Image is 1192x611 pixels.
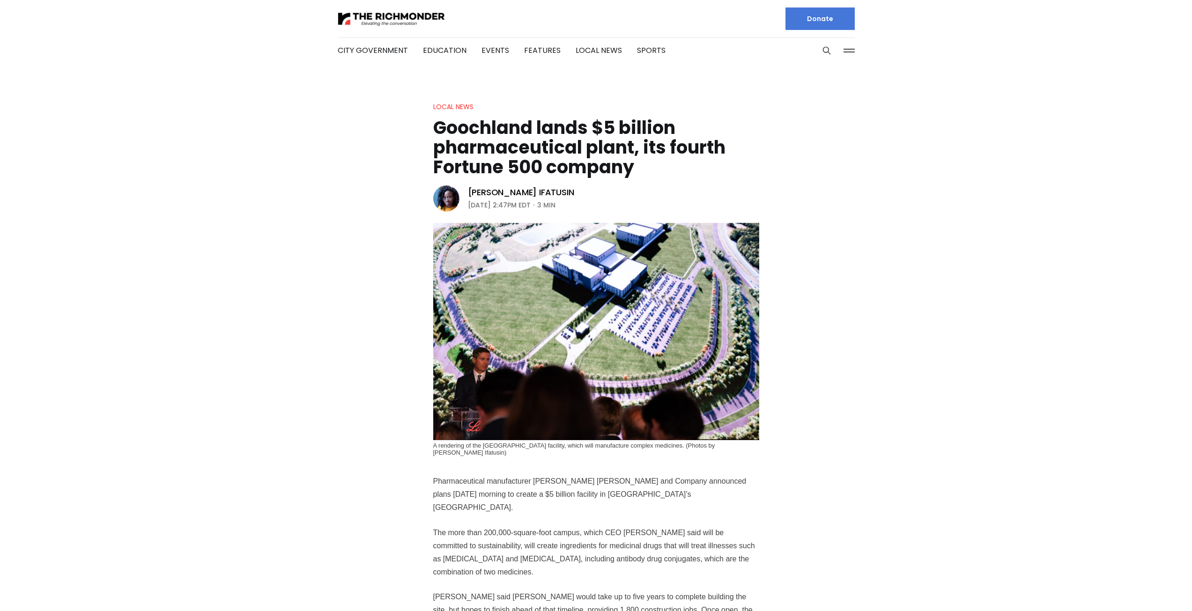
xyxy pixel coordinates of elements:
[524,45,561,56] a: Features
[1113,565,1192,611] iframe: portal-trigger
[468,187,574,198] a: [PERSON_NAME] Ifatusin
[785,7,855,30] a: Donate
[433,102,474,111] a: Local News
[433,185,459,212] img: Victoria A. Ifatusin
[576,45,622,56] a: Local News
[433,519,759,572] p: The more than 200,000-square-foot campus, which CEO [PERSON_NAME] said will be committed to susta...
[423,45,466,56] a: Education
[338,45,408,56] a: City Government
[481,45,509,56] a: Events
[637,45,666,56] a: Sports
[338,11,445,27] img: The Richmonder
[433,442,741,449] span: A rendering of the [GEOGRAPHIC_DATA] facility, which will manufacture complex medicines. (Photos ...
[433,468,759,507] p: Pharmaceutical manufacturer [PERSON_NAME] [PERSON_NAME] and Company announced plans [DATE] mornin...
[820,44,834,58] button: Search this site
[433,118,759,177] h1: Goochland lands $5 billion pharmaceutical plant, its fourth Fortune 500 company
[537,199,555,211] span: 3 min
[433,223,759,440] img: Goochland lands $5 billion pharmaceutical plant, its fourth Fortune 500 company
[468,199,531,211] time: [DATE] 2:47PM EDT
